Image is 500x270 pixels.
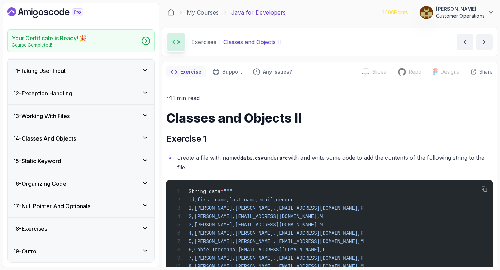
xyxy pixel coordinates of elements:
h2: Exercise 1 [166,133,493,144]
span: """ [224,189,232,194]
button: 13-Working With Files [8,105,154,127]
h3: 13 - Working With Files [13,112,70,120]
p: Slides [372,68,386,75]
p: Repo [409,68,422,75]
h3: 12 - Exception Handling [13,89,72,98]
button: user profile image[PERSON_NAME]Customer Operations [419,6,494,19]
a: Your Certificate is Ready! 🎉Course Completed! [7,29,155,52]
p: Any issues? [263,68,292,75]
button: next content [476,34,493,50]
p: [PERSON_NAME] [436,6,485,12]
p: 2600 Points [382,9,408,16]
p: Course Completed! [12,42,86,48]
span: 6,Gabie,Tregenna,[EMAIL_ADDRESS][DOMAIN_NAME],F [189,247,326,253]
button: 16-Organizing Code [8,172,154,195]
span: 1,[PERSON_NAME],[PERSON_NAME],[EMAIL_ADDRESS][DOMAIN_NAME],F [189,205,364,211]
span: 4,[PERSON_NAME],[PERSON_NAME],[EMAIL_ADDRESS][DOMAIN_NAME],F [189,230,364,236]
button: previous content [457,34,473,50]
a: Dashboard [7,7,99,18]
span: String data [189,189,220,194]
h2: Your Certificate is Ready! 🎉 [12,34,86,42]
h3: 15 - Static Keyword [13,157,61,165]
img: user profile image [420,6,433,19]
p: Exercises [191,38,216,46]
button: 15-Static Keyword [8,150,154,172]
p: Classes and Objects II [223,38,281,46]
h1: Classes and Objects II [166,111,493,125]
code: data.csv [240,155,264,161]
h3: 17 - Null Pointer And Optionals [13,202,90,210]
p: Exercise [180,68,201,75]
span: 8,[PERSON_NAME],[PERSON_NAME],[EMAIL_ADDRESS][DOMAIN_NAME],M [189,264,364,269]
p: Share [479,68,493,75]
span: 5,[PERSON_NAME],[PERSON_NAME],[EMAIL_ADDRESS][DOMAIN_NAME],M [189,239,364,244]
p: Customer Operations [436,12,485,19]
span: = [220,189,223,194]
p: ~11 min read [166,93,493,103]
button: Feedback button [249,66,296,77]
button: 19-Outro [8,240,154,262]
span: 2,[PERSON_NAME],[EMAIL_ADDRESS][DOMAIN_NAME],M [189,214,323,219]
button: Share [465,68,493,75]
p: Java for Developers [231,8,286,17]
button: 11-Taking User Input [8,60,154,82]
h3: 16 - Organizing Code [13,179,66,188]
h3: 11 - Taking User Input [13,67,66,75]
code: src [279,155,288,161]
h3: 14 - Classes And Objects [13,134,76,143]
span: 3,[PERSON_NAME],[EMAIL_ADDRESS][DOMAIN_NAME],M [189,222,323,228]
span: id,first_name,last_name,email,gender [189,197,293,203]
button: 17-Null Pointer And Optionals [8,195,154,217]
li: create a file with named under with and write some code to add the contents of the following stri... [175,153,493,172]
button: Support button [208,66,246,77]
a: My Courses [187,8,219,17]
button: 18-Exercises [8,218,154,240]
button: 14-Classes And Objects [8,127,154,150]
button: 12-Exception Handling [8,82,154,104]
h3: 18 - Exercises [13,225,47,233]
a: Dashboard [167,9,174,16]
p: Support [222,68,242,75]
span: 7,[PERSON_NAME],[PERSON_NAME],[EMAIL_ADDRESS][DOMAIN_NAME],F [189,255,364,261]
h3: 19 - Outro [13,247,36,255]
p: Designs [441,68,459,75]
button: notes button [166,66,206,77]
